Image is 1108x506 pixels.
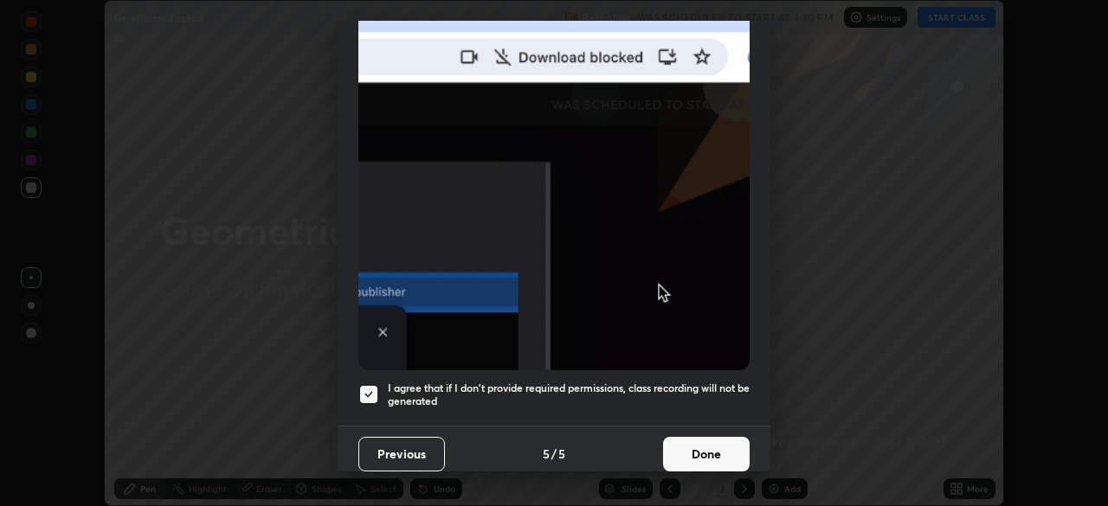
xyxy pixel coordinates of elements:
[551,445,557,463] h4: /
[663,437,750,471] button: Done
[543,445,550,463] h4: 5
[388,381,750,408] h5: I agree that if I don't provide required permissions, class recording will not be generated
[558,445,565,463] h4: 5
[358,437,445,471] button: Previous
